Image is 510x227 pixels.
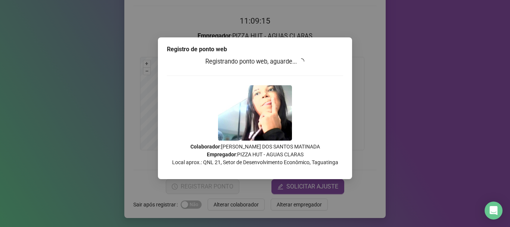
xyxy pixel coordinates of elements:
[190,144,220,150] strong: Colaborador
[485,202,503,220] div: Open Intercom Messenger
[167,45,343,54] div: Registro de ponto web
[218,85,292,141] img: Z
[207,151,236,157] strong: Empregador
[167,57,343,67] h3: Registrando ponto web, aguarde...
[298,58,304,64] span: loading
[167,143,343,166] p: : [PERSON_NAME] DOS SANTOS MATINADA : PIZZA HUT - AGUAS CLARAS Local aprox.: QNL 21, Setor de Des...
